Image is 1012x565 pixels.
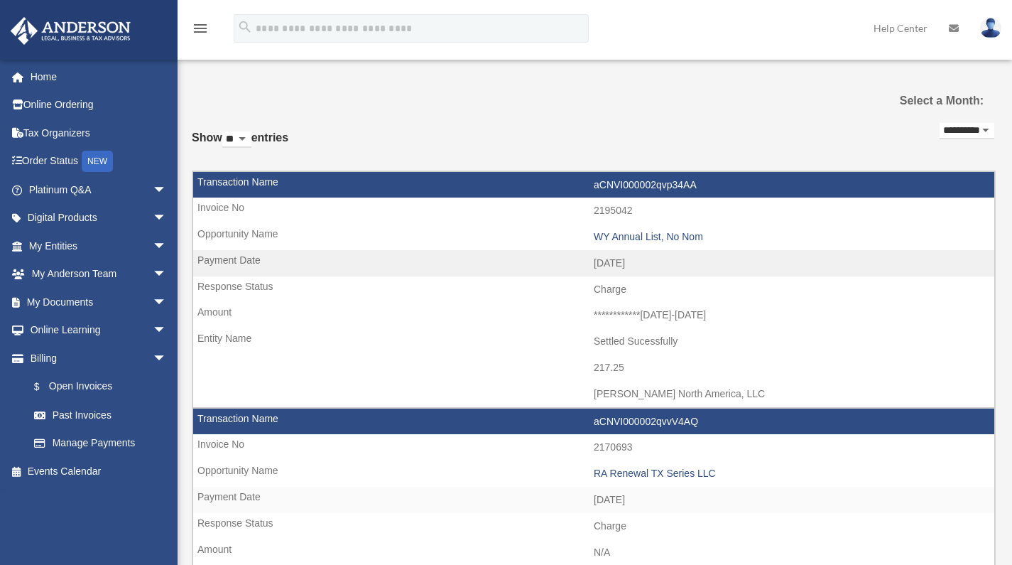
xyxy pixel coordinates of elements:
span: arrow_drop_down [153,176,181,205]
label: Show entries [192,128,288,162]
a: Home [10,63,188,91]
a: Online Ordering [10,91,188,119]
div: NEW [82,151,113,172]
label: Select a Month: [871,91,984,111]
span: arrow_drop_down [153,260,181,289]
td: aCNVI000002qvp34AA [193,172,994,199]
a: Events Calendar [10,457,188,485]
div: RA Renewal TX Series LLC [594,468,987,480]
img: User Pic [980,18,1001,38]
td: [DATE] [193,487,994,514]
a: Digital Productsarrow_drop_down [10,204,188,232]
span: arrow_drop_down [153,232,181,261]
a: $Open Invoices [20,372,188,402]
td: [DATE] [193,250,994,277]
a: Manage Payments [20,429,188,458]
a: Order StatusNEW [10,147,188,176]
a: My Documentsarrow_drop_down [10,288,188,316]
span: arrow_drop_down [153,288,181,317]
a: Platinum Q&Aarrow_drop_down [10,176,188,204]
a: Past Invoices [20,401,181,429]
td: [PERSON_NAME] North America, LLC [193,381,994,408]
a: menu [192,25,209,37]
span: arrow_drop_down [153,344,181,373]
td: 217.25 [193,355,994,382]
td: aCNVI000002qvvV4AQ [193,409,994,436]
a: Billingarrow_drop_down [10,344,188,372]
td: Charge [193,513,994,540]
i: menu [192,20,209,37]
span: arrow_drop_down [153,204,181,233]
td: Settled Sucessfully [193,328,994,355]
div: WY Annual List, No Nom [594,231,987,243]
i: search [237,19,253,35]
a: Tax Organizers [10,119,188,147]
span: arrow_drop_down [153,316,181,345]
a: My Entitiesarrow_drop_down [10,232,188,260]
a: Online Learningarrow_drop_down [10,316,188,345]
td: 2170693 [193,434,994,461]
td: 2195042 [193,198,994,225]
img: Anderson Advisors Platinum Portal [6,17,135,45]
select: Showentries [222,131,251,148]
a: My Anderson Teamarrow_drop_down [10,260,188,289]
td: Charge [193,276,994,303]
span: $ [42,378,49,396]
